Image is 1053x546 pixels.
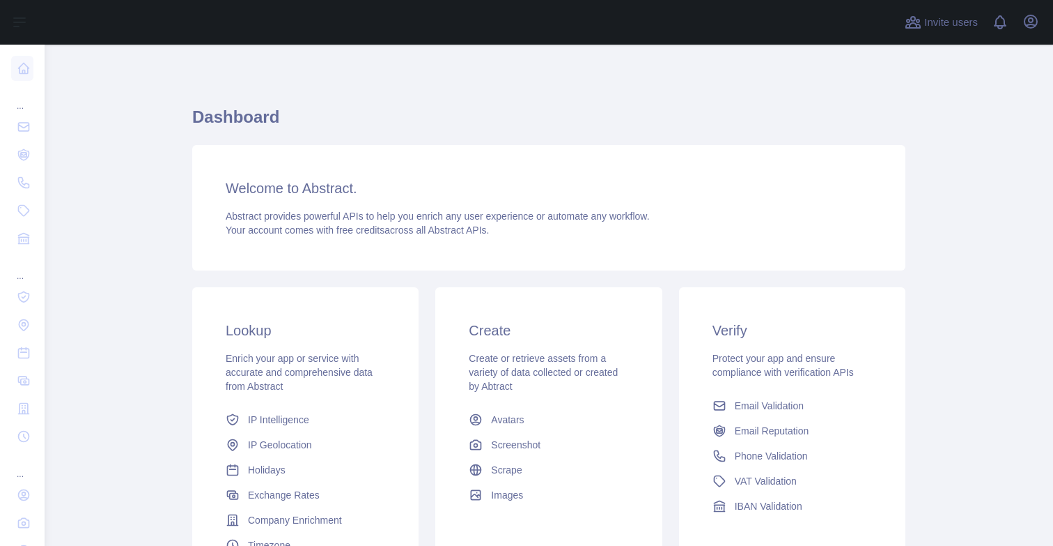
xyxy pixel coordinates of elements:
[226,211,650,222] span: Abstract provides powerful APIs to help you enrich any user experience or automate any workflow.
[11,254,33,282] div: ...
[707,443,877,469] a: Phone Validation
[902,11,981,33] button: Invite users
[491,463,522,477] span: Scrape
[220,432,391,457] a: IP Geolocation
[336,225,384,236] span: free credits
[248,488,320,502] span: Exchange Rates
[707,494,877,519] a: IBAN Validation
[491,488,523,502] span: Images
[220,457,391,483] a: Holidays
[220,508,391,533] a: Company Enrichment
[707,469,877,494] a: VAT Validation
[469,321,628,340] h3: Create
[712,321,872,340] h3: Verify
[924,15,978,31] span: Invite users
[11,452,33,480] div: ...
[491,438,540,452] span: Screenshot
[735,499,802,513] span: IBAN Validation
[463,432,634,457] a: Screenshot
[248,513,342,527] span: Company Enrichment
[248,463,286,477] span: Holidays
[226,179,872,198] h3: Welcome to Abstract.
[735,449,808,463] span: Phone Validation
[735,399,804,413] span: Email Validation
[469,353,618,392] span: Create or retrieve assets from a variety of data collected or created by Abtract
[192,106,905,139] h1: Dashboard
[248,438,312,452] span: IP Geolocation
[248,413,309,427] span: IP Intelligence
[491,413,524,427] span: Avatars
[707,393,877,418] a: Email Validation
[226,353,373,392] span: Enrich your app or service with accurate and comprehensive data from Abstract
[11,84,33,112] div: ...
[226,225,489,236] span: Your account comes with across all Abstract APIs.
[712,353,854,378] span: Protect your app and ensure compliance with verification APIs
[463,483,634,508] a: Images
[220,407,391,432] a: IP Intelligence
[226,321,385,340] h3: Lookup
[735,474,797,488] span: VAT Validation
[463,457,634,483] a: Scrape
[707,418,877,443] a: Email Reputation
[463,407,634,432] a: Avatars
[220,483,391,508] a: Exchange Rates
[735,424,809,438] span: Email Reputation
